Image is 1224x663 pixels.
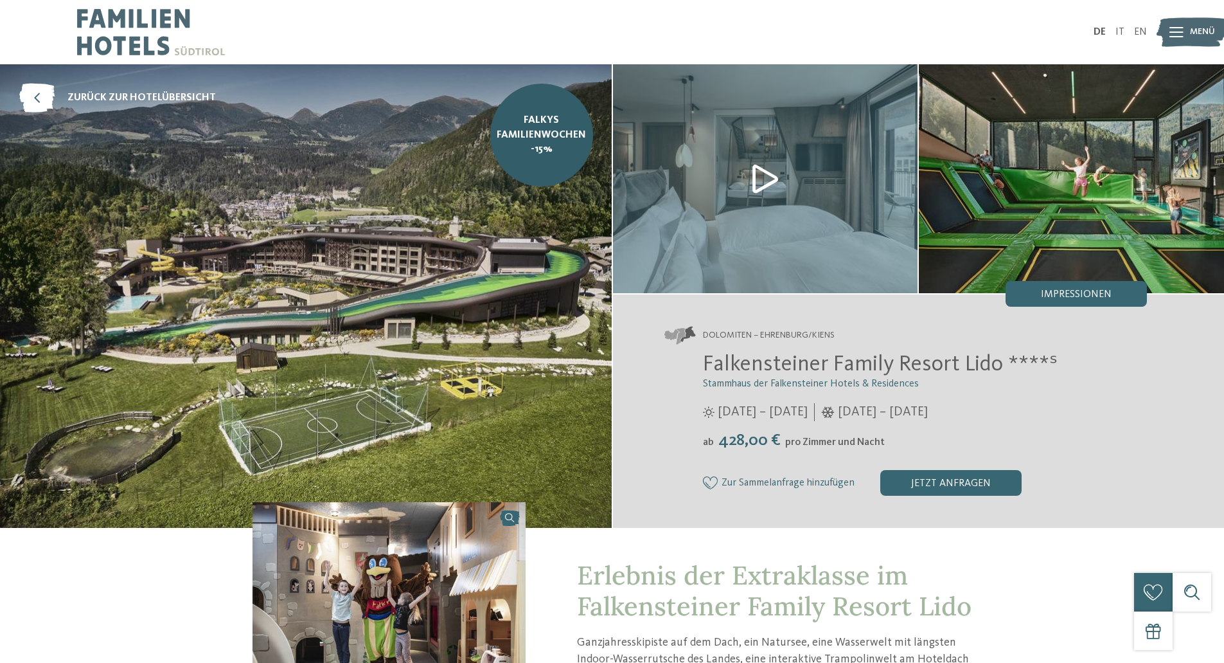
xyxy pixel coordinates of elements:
[919,64,1224,293] img: Das Familienhotel nahe den Dolomiten mit besonderem Charakter
[715,432,784,449] span: 428,00 €
[821,406,835,418] i: Öffnungszeiten im Winter
[1190,26,1215,39] span: Menü
[497,113,586,156] span: Falkys Familienwochen -15%
[703,406,714,418] i: Öffnungszeiten im Sommer
[577,559,971,622] span: Erlebnis der Extraklasse im Falkensteiner Family Resort Lido
[67,91,216,105] span: zurück zur Hotelübersicht
[718,403,808,421] span: [DATE] – [DATE]
[1134,27,1147,37] a: EN
[1094,27,1106,37] a: DE
[703,329,835,342] span: Dolomiten – Ehrenburg/Kiens
[838,403,928,421] span: [DATE] – [DATE]
[722,478,855,489] span: Zur Sammelanfrage hinzufügen
[1041,289,1112,300] span: Impressionen
[490,84,593,186] a: Falkys Familienwochen -15%
[785,437,885,448] span: pro Zimmer und Nacht
[613,64,918,293] img: Das Familienhotel nahe den Dolomiten mit besonderem Charakter
[880,470,1022,496] div: jetzt anfragen
[703,379,919,389] span: Stammhaus der Falkensteiner Hotels & Residences
[19,84,216,113] a: zurück zur Hotelübersicht
[1115,27,1124,37] a: IT
[703,437,714,448] span: ab
[703,353,1058,376] span: Falkensteiner Family Resort Lido ****ˢ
